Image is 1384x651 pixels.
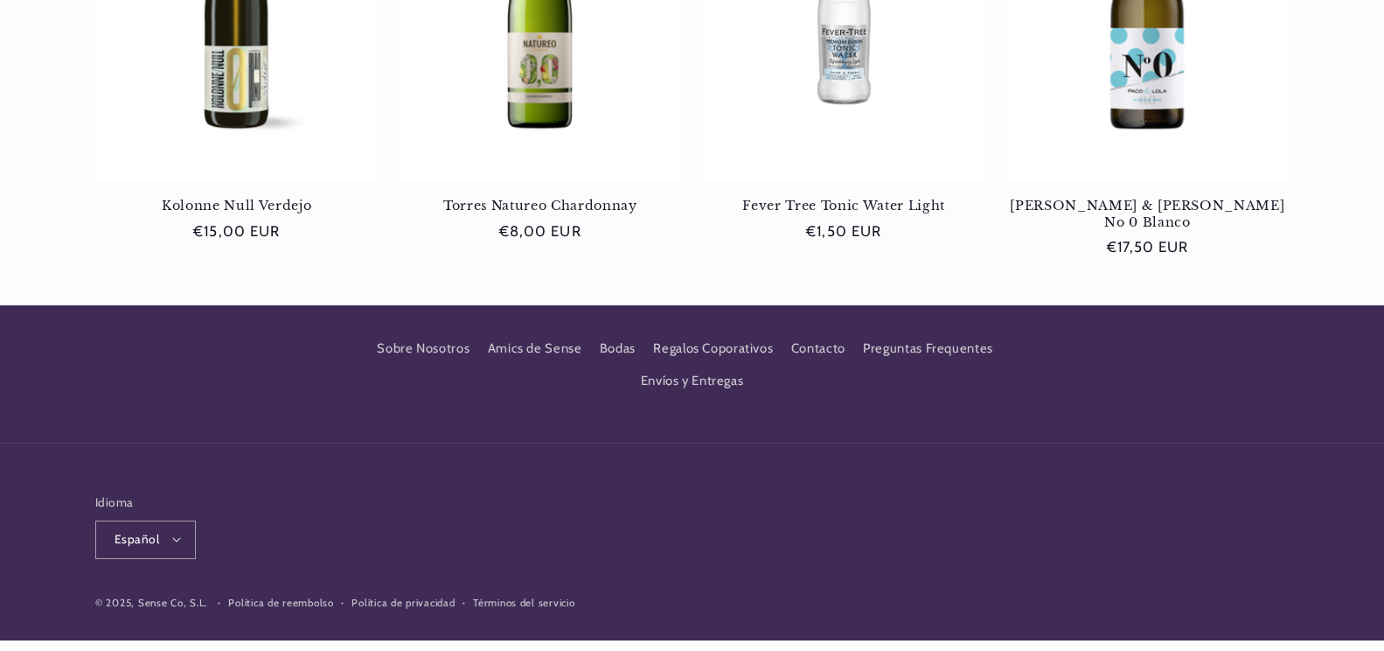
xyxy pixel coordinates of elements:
button: Español [95,521,196,559]
a: Envíos y Entregas [641,365,744,396]
a: [PERSON_NAME] & [PERSON_NAME] No 0 Blanco [1006,198,1289,230]
a: Regalos Coporativos [653,333,773,365]
a: Política de privacidad [351,595,455,612]
a: Kolonne Null Verdejo [95,198,378,213]
a: Preguntas Frequentes [863,333,993,365]
small: © 2025, Sense Co, S.L. [95,597,207,609]
a: Términos del servicio [473,595,574,612]
a: Bodas [600,333,636,365]
span: Español [115,530,159,548]
a: Amics de Sense [488,333,582,365]
a: Torres Natureo Chardonnay [399,198,681,213]
a: Política de reembolso [228,595,333,612]
a: Fever Tree Tonic Water Light [703,198,985,213]
a: Contacto [791,333,845,365]
h2: Idioma [95,493,196,511]
a: Sobre Nosotros [377,338,469,365]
